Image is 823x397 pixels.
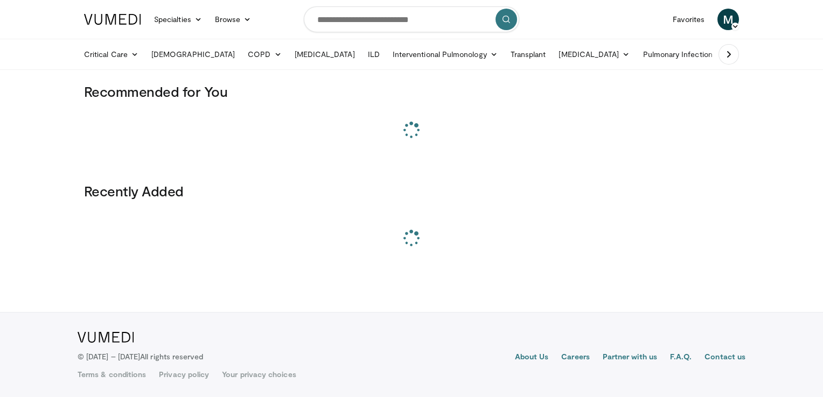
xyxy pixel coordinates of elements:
[603,351,657,364] a: Partner with us
[504,44,553,65] a: Transplant
[637,44,730,65] a: Pulmonary Infection
[304,6,519,32] input: Search topics, interventions
[84,83,739,100] h3: Recommended for You
[361,44,386,65] a: ILD
[515,351,549,364] a: About Us
[84,182,739,200] h3: Recently Added
[159,369,209,380] a: Privacy policy
[84,14,141,25] img: VuMedi Logo
[140,352,203,361] span: All rights reserved
[288,44,361,65] a: [MEDICAL_DATA]
[717,9,739,30] a: M
[208,9,258,30] a: Browse
[78,369,146,380] a: Terms & conditions
[552,44,636,65] a: [MEDICAL_DATA]
[705,351,745,364] a: Contact us
[670,351,692,364] a: F.A.Q.
[561,351,590,364] a: Careers
[666,9,711,30] a: Favorites
[241,44,288,65] a: COPD
[78,44,145,65] a: Critical Care
[78,351,204,362] p: © [DATE] – [DATE]
[222,369,296,380] a: Your privacy choices
[78,332,134,343] img: VuMedi Logo
[145,44,241,65] a: [DEMOGRAPHIC_DATA]
[386,44,504,65] a: Interventional Pulmonology
[148,9,208,30] a: Specialties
